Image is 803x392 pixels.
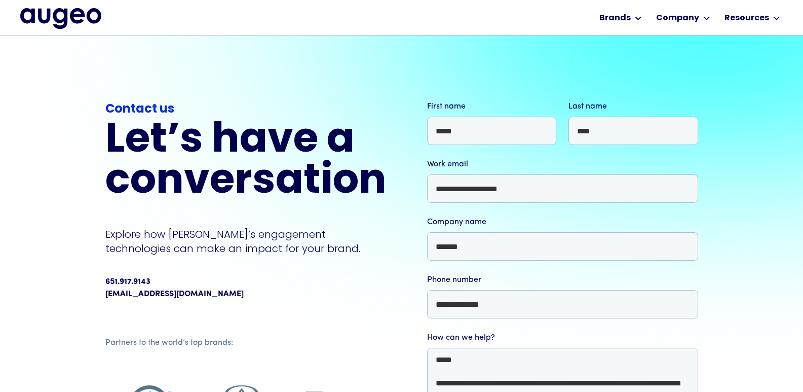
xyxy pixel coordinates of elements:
[20,8,101,28] a: home
[656,12,699,24] div: Company
[105,276,150,288] div: 651.917.9143
[105,337,382,349] div: Partners to the world’s top brands:
[427,216,698,228] label: Company name
[105,288,244,300] a: [EMAIL_ADDRESS][DOMAIN_NAME]
[599,12,631,24] div: Brands
[568,100,698,113] label: Last name
[105,227,387,256] p: Explore how [PERSON_NAME]’s engagement technologies can make an impact for your brand.
[724,12,769,24] div: Resources
[427,158,698,170] label: Work email
[105,121,387,203] h2: Let’s have a conversation
[20,8,101,28] img: Augeo's full logo in midnight blue.
[427,332,698,344] label: How can we help?
[427,274,698,286] label: Phone number
[105,100,387,119] div: Contact us
[427,100,557,113] label: First name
